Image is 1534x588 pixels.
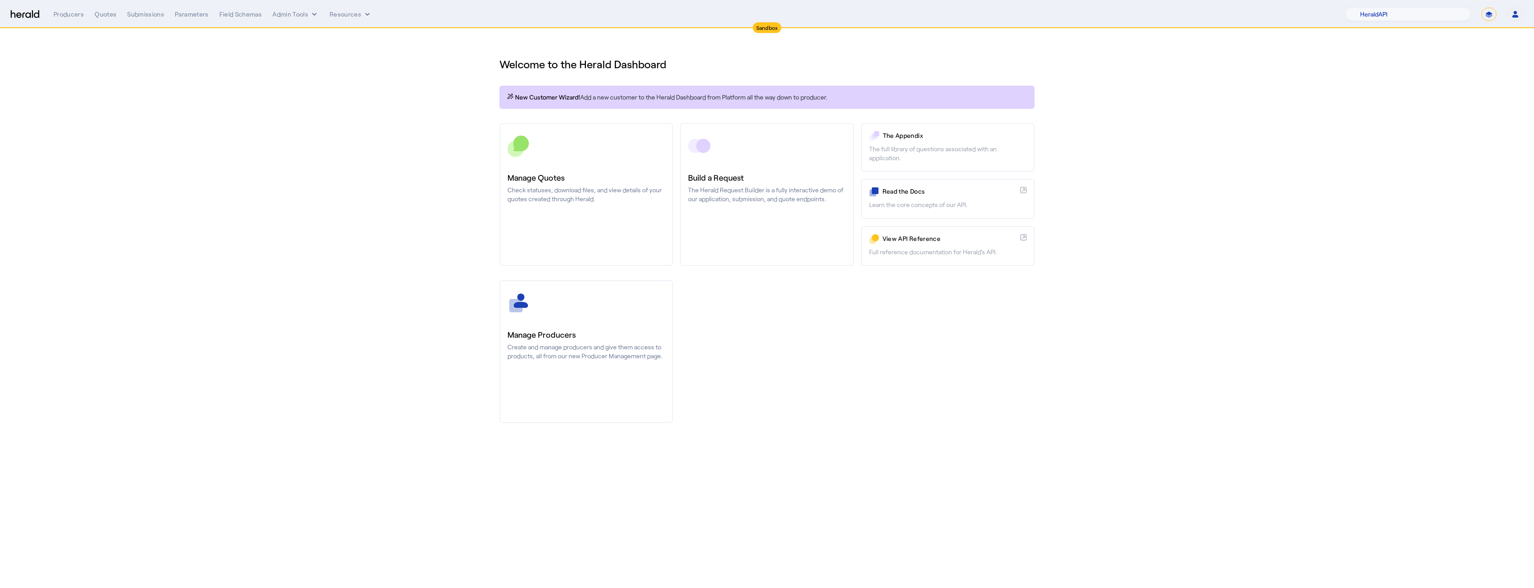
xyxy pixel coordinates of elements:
div: Quotes [95,10,116,19]
p: Check statuses, download files, and view details of your quotes created through Herald. [507,186,665,203]
div: Parameters [175,10,209,19]
p: The full library of questions associated with an application. [869,145,1027,162]
a: Build a RequestThe Herald Request Builder is a fully interactive demo of our application, submiss... [680,123,854,266]
span: New Customer Wizard! [515,93,580,102]
h1: Welcome to the Herald Dashboard [499,57,1035,71]
a: Manage ProducersCreate and manage producers and give them access to products, all from our new Pr... [499,280,673,423]
div: Sandbox [753,22,782,33]
img: Herald Logo [11,10,39,19]
div: Producers [54,10,84,19]
p: The Appendix [883,131,1027,140]
p: Read the Docs [882,187,1017,196]
button: internal dropdown menu [272,10,319,19]
p: View API Reference [882,234,1017,243]
a: Manage QuotesCheck statuses, download files, and view details of your quotes created through Herald. [499,123,673,266]
h3: Build a Request [688,171,845,184]
h3: Manage Quotes [507,171,665,184]
div: Submissions [127,10,164,19]
a: The AppendixThe full library of questions associated with an application. [861,123,1035,172]
p: Create and manage producers and give them access to products, all from our new Producer Managemen... [507,343,665,360]
p: The Herald Request Builder is a fully interactive demo of our application, submission, and quote ... [688,186,845,203]
div: Field Schemas [219,10,262,19]
p: Add a new customer to the Herald Dashboard from Platform all the way down to producer. [507,93,1027,102]
h3: Manage Producers [507,328,665,341]
p: Full reference documentation for Herald's API. [869,248,1027,257]
p: Learn the core concepts of our API. [869,200,1027,209]
button: Resources dropdown menu [330,10,372,19]
a: Read the DocsLearn the core concepts of our API. [861,179,1035,219]
a: View API ReferenceFull reference documentation for Herald's API. [861,226,1035,266]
